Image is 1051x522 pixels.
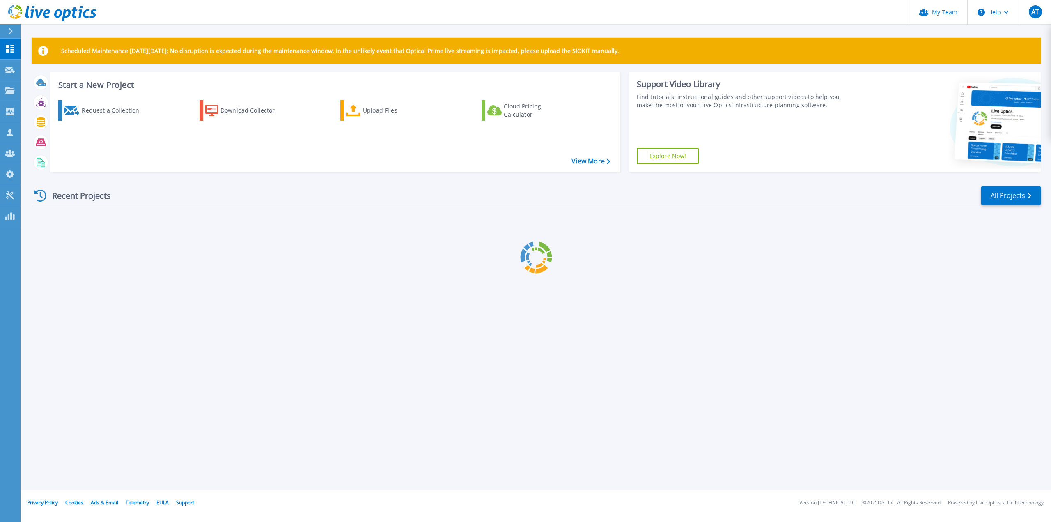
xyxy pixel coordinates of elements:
div: Find tutorials, instructional guides and other support videos to help you make the most of your L... [637,93,850,109]
span: AT [1031,9,1039,15]
div: Upload Files [363,102,429,119]
a: Download Collector [200,100,291,121]
a: All Projects [981,186,1041,205]
h3: Start a New Project [58,80,610,90]
a: Support [176,499,194,506]
a: View More [571,157,610,165]
a: EULA [156,499,169,506]
div: Recent Projects [32,186,122,206]
a: Cloud Pricing Calculator [482,100,573,121]
a: Upload Files [340,100,432,121]
a: Telemetry [126,499,149,506]
div: Support Video Library [637,79,850,90]
a: Cookies [65,499,83,506]
a: Ads & Email [91,499,118,506]
a: Explore Now! [637,148,699,164]
li: Version: [TECHNICAL_ID] [799,500,855,506]
a: Privacy Policy [27,499,58,506]
li: © 2025 Dell Inc. All Rights Reserved [862,500,941,506]
div: Download Collector [220,102,286,119]
p: Scheduled Maintenance [DATE][DATE]: No disruption is expected during the maintenance window. In t... [61,48,619,54]
a: Request a Collection [58,100,150,121]
div: Cloud Pricing Calculator [504,102,569,119]
div: Request a Collection [82,102,147,119]
li: Powered by Live Optics, a Dell Technology [948,500,1044,506]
